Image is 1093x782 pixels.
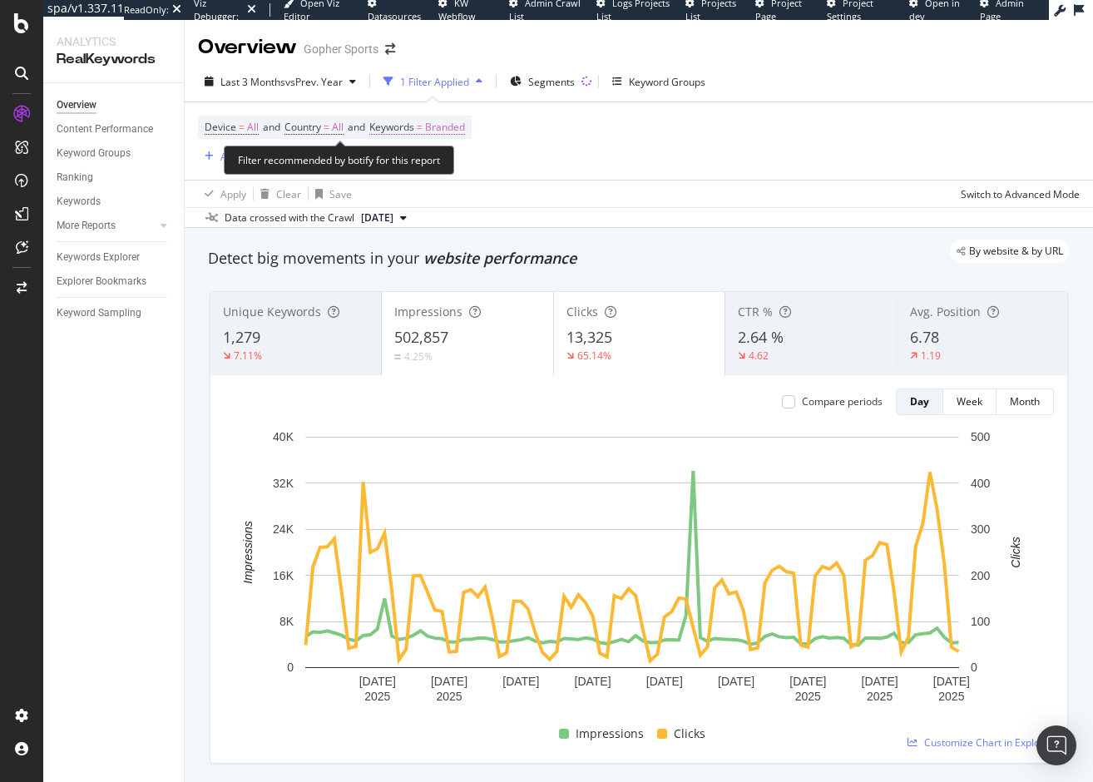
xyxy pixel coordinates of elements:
[394,304,462,319] span: Impressions
[566,327,612,347] span: 13,325
[1010,394,1040,408] div: Month
[57,249,172,266] a: Keywords Explorer
[273,569,294,582] text: 16K
[789,675,826,688] text: [DATE]
[394,327,448,347] span: 502,857
[263,120,280,134] span: and
[57,121,172,138] a: Content Performance
[910,327,939,347] span: 6.78
[738,304,773,319] span: CTR %
[629,75,705,89] div: Keyword Groups
[368,10,421,22] span: Datasources
[57,97,96,114] div: Overview
[359,675,396,688] text: [DATE]
[273,430,294,443] text: 40K
[198,33,297,62] div: Overview
[57,97,172,114] a: Overview
[924,735,1054,750] span: Customize Chart in Explorer
[971,569,991,582] text: 200
[436,690,462,703] text: 2025
[220,187,246,201] div: Apply
[577,349,611,363] div: 65.14%
[198,181,246,207] button: Apply
[285,75,343,89] span: vs Prev. Year
[348,120,365,134] span: and
[225,210,354,225] div: Data crossed with the Crawl
[309,181,352,207] button: Save
[205,120,236,134] span: Device
[997,389,1054,415] button: Month
[400,75,469,89] div: 1 Filter Applied
[57,169,93,186] div: Ranking
[57,304,141,322] div: Keyword Sampling
[57,121,153,138] div: Content Performance
[385,43,395,55] div: arrow-right-arrow-left
[971,522,991,536] text: 300
[234,349,262,363] div: 7.11%
[287,661,294,674] text: 0
[369,120,414,134] span: Keywords
[273,477,294,490] text: 32K
[933,675,970,688] text: [DATE]
[950,240,1070,263] div: legacy label
[57,193,101,210] div: Keywords
[1009,537,1022,567] text: Clicks
[284,120,321,134] span: Country
[332,116,344,139] span: All
[377,68,489,95] button: 1 Filter Applied
[57,217,156,235] a: More Reports
[404,349,433,364] div: 4.25%
[57,304,172,322] a: Keyword Sampling
[361,210,393,225] span: 2025 Aug. 28th
[254,181,301,207] button: Clear
[566,304,598,319] span: Clicks
[124,3,169,17] div: ReadOnly:
[795,690,821,703] text: 2025
[220,150,265,164] div: Add Filter
[971,477,991,490] text: 400
[394,354,401,359] img: Equal
[738,327,784,347] span: 2.64 %
[324,120,329,134] span: =
[646,675,683,688] text: [DATE]
[247,116,259,139] span: All
[364,690,390,703] text: 2025
[198,68,363,95] button: Last 3 MonthsvsPrev. Year
[57,145,131,162] div: Keyword Groups
[910,394,929,408] div: Day
[425,116,465,139] span: Branded
[502,675,539,688] text: [DATE]
[802,394,883,408] div: Compare periods
[503,68,581,95] button: Segments
[938,690,964,703] text: 2025
[57,145,172,162] a: Keyword Groups
[971,430,991,443] text: 500
[971,615,991,628] text: 100
[329,187,352,201] div: Save
[862,675,898,688] text: [DATE]
[910,304,981,319] span: Avg. Position
[57,273,172,290] a: Explorer Bookmarks
[957,394,982,408] div: Week
[417,120,423,134] span: =
[354,208,413,228] button: [DATE]
[969,246,1063,256] span: By website & by URL
[57,169,172,186] a: Ranking
[57,273,146,290] div: Explorer Bookmarks
[718,675,754,688] text: [DATE]
[224,146,454,175] div: Filter recommended by botify for this report
[273,522,294,536] text: 24K
[220,75,285,89] span: Last 3 Months
[276,187,301,201] div: Clear
[431,675,467,688] text: [DATE]
[279,615,294,628] text: 8K
[971,661,977,674] text: 0
[224,428,1041,717] svg: A chart.
[867,690,893,703] text: 2025
[57,217,116,235] div: More Reports
[57,33,171,50] div: Analytics
[954,181,1080,207] button: Switch to Advanced Mode
[223,304,321,319] span: Unique Keywords
[57,50,171,69] div: RealKeywords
